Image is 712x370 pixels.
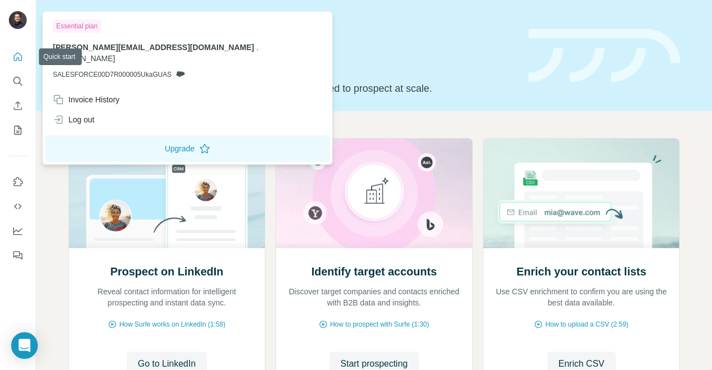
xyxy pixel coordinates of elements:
div: Essential plan [53,19,101,33]
div: Invoice History [53,94,120,105]
p: Discover target companies and contacts enriched with B2B data and insights. [287,286,461,308]
span: SALESFORCE00D7R000005UkaGUAS [53,70,171,80]
img: Avatar [9,11,27,29]
button: Enrich CSV [9,96,27,116]
span: [DOMAIN_NAME] [53,54,115,63]
span: [PERSON_NAME][EMAIL_ADDRESS][DOMAIN_NAME] [53,43,254,52]
span: How to prospect with Surfe (1:30) [330,319,429,329]
h2: Enrich your contact lists [516,264,646,279]
button: Search [9,71,27,91]
div: Log out [53,114,95,125]
button: Quick start [9,47,27,67]
span: . [256,43,259,52]
button: Dashboard [9,221,27,241]
button: Feedback [9,245,27,265]
p: Use CSV enrichment to confirm you are using the best data available. [495,286,669,308]
button: Upgrade [45,135,330,162]
h2: Prospect on LinkedIn [110,264,223,279]
img: Identify target accounts [275,139,473,248]
button: Use Surfe on LinkedIn [9,172,27,192]
img: banner [528,29,680,83]
button: My lists [9,120,27,140]
img: Prospect on LinkedIn [68,139,266,248]
p: Reveal contact information for intelligent prospecting and instant data sync. [80,286,254,308]
div: Open Intercom Messenger [11,332,38,359]
button: Use Surfe API [9,196,27,216]
h2: Identify target accounts [311,264,437,279]
img: Enrich your contact lists [483,139,680,248]
span: How to upload a CSV (2:59) [545,319,628,329]
span: How Surfe works on LinkedIn (1:58) [119,319,225,329]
